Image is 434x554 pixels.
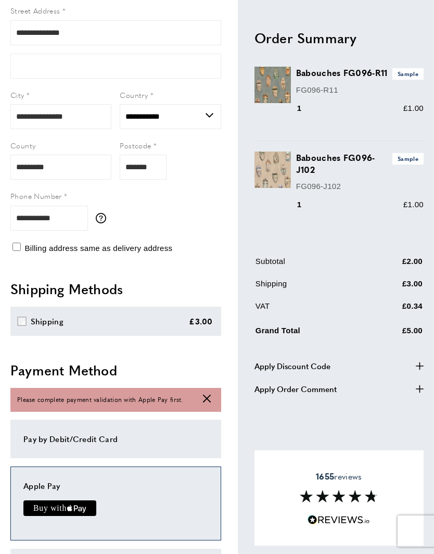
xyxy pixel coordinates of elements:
[120,90,148,100] span: Country
[254,67,291,103] img: Babouches FG096-R11
[10,90,24,100] span: City
[371,255,423,275] td: £2.00
[371,277,423,297] td: £3.00
[12,243,21,251] input: Billing address same as delivery address
[96,213,111,223] button: More information
[254,382,337,395] span: Apply Order Comment
[10,191,62,201] span: Phone Number
[296,83,424,96] p: FG096-R11
[296,198,316,210] div: 1
[403,104,424,112] span: £1.00
[296,180,424,192] p: FG096-J102
[189,315,213,328] div: £3.00
[31,315,63,328] div: Shipping
[403,199,424,208] span: £1.00
[254,359,330,372] span: Apply Discount Code
[256,299,370,320] td: VAT
[371,299,423,320] td: £0.34
[296,102,316,115] div: 1
[256,322,370,344] td: Grand Total
[256,255,370,275] td: Subtotal
[254,152,291,188] img: Babouches FG096-J102
[254,28,424,47] h2: Order Summary
[10,140,35,150] span: County
[371,322,423,344] td: £5.00
[392,68,424,79] span: Sample
[120,140,151,150] span: Postcode
[23,433,208,445] div: Pay by Debit/Credit Card
[308,515,370,525] img: Reviews.io 5 stars
[10,361,221,380] h2: Payment Method
[392,153,424,164] span: Sample
[24,244,172,253] span: Billing address same as delivery address
[296,152,424,175] h3: Babouches FG096-J102
[316,470,334,482] strong: 1655
[256,277,370,297] td: Shipping
[296,67,424,79] h3: Babouches FG096-R11
[316,471,362,481] span: reviews
[10,5,60,16] span: Street Address
[17,395,183,405] span: Please complete payment validation with Apple Pay first.
[23,480,208,492] div: Apple Pay
[10,280,221,298] h2: Shipping Methods
[300,490,378,502] img: Reviews section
